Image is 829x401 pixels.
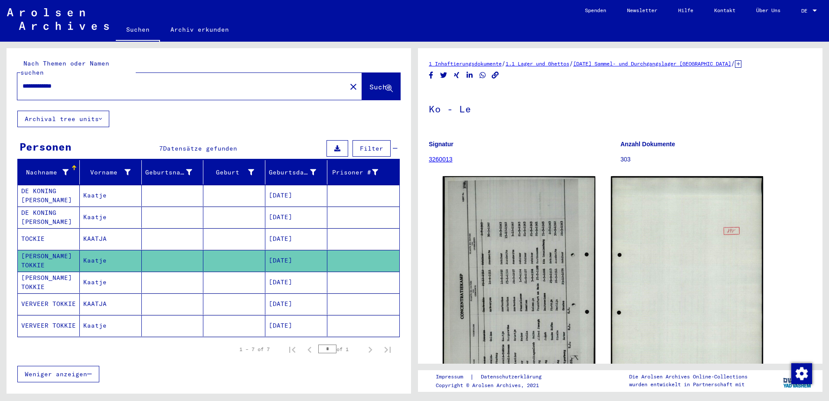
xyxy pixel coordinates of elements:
p: Die Arolsen Archives Online-Collections [629,373,747,381]
a: [DATE] Sammel- und Durchgangslager [GEOGRAPHIC_DATA] [573,60,731,67]
div: of 1 [318,345,362,353]
mat-cell: Kaatje [80,185,142,206]
mat-cell: Kaatje [80,315,142,336]
mat-header-cell: Prisoner # [327,160,399,184]
p: wurden entwickelt in Partnerschaft mit [629,381,747,388]
a: 1.1 Lager und Ghettos [506,60,569,67]
span: Filter [360,145,383,152]
mat-icon: close [348,82,359,92]
button: Archival tree units [17,111,109,127]
img: Arolsen_neg.svg [7,8,109,30]
a: 3260013 [429,156,453,163]
div: 1 – 7 of 7 [239,345,270,353]
button: Filter [352,140,391,157]
button: Weniger anzeigen [17,366,99,382]
mat-cell: [DATE] [265,293,327,315]
div: Vorname [83,165,141,179]
p: Copyright © Arolsen Archives, 2021 [436,381,552,389]
img: yv_logo.png [781,370,814,391]
button: Copy link [491,70,500,81]
p: 303 [620,155,812,164]
button: Clear [345,78,362,95]
a: Suchen [116,19,160,42]
div: | [436,372,552,381]
mat-cell: [DATE] [265,228,327,250]
img: Zustimmung ändern [791,363,812,384]
mat-cell: VERVEER TOKKIE [18,315,80,336]
mat-cell: DE KONING [PERSON_NAME] [18,185,80,206]
button: Last page [379,341,396,358]
button: Next page [362,341,379,358]
mat-cell: [PERSON_NAME] TOKKIE [18,250,80,271]
span: DE [801,8,811,14]
mat-cell: [DATE] [265,272,327,293]
div: Nachname [21,168,69,177]
mat-cell: Kaatje [80,207,142,228]
img: 001.jpg [443,176,595,389]
span: Weniger anzeigen [25,370,87,378]
div: Nachname [21,165,79,179]
span: / [502,59,506,67]
div: Prisoner # [331,168,378,177]
button: Share on WhatsApp [478,70,487,81]
button: Suche [362,73,400,100]
mat-cell: [DATE] [265,315,327,336]
a: Impressum [436,372,470,381]
div: Geburtsdatum [269,168,316,177]
mat-cell: Kaatje [80,272,142,293]
div: Geburt‏ [207,165,265,179]
b: Anzahl Dokumente [620,141,675,148]
div: Vorname [83,168,131,177]
a: 1 Inhaftierungsdokumente [429,60,502,67]
div: Geburt‏ [207,168,254,177]
button: Share on Facebook [427,70,436,81]
mat-header-cell: Vorname [80,160,142,184]
button: Share on Twitter [439,70,448,81]
mat-cell: VERVEER TOKKIE [18,293,80,315]
mat-cell: KAATJA [80,293,142,315]
img: 002.jpg [611,176,764,391]
mat-cell: [DATE] [265,250,327,271]
mat-header-cell: Geburtsname [142,160,204,184]
b: Signatur [429,141,454,148]
div: Geburtsname [145,168,193,177]
a: Archiv erkunden [160,19,239,40]
mat-label: Nach Themen oder Namen suchen [20,59,109,76]
button: First page [284,341,301,358]
mat-header-cell: Nachname [18,160,80,184]
mat-cell: DE KONING [PERSON_NAME] [18,207,80,228]
a: Datenschutzerklärung [474,372,552,381]
div: Geburtsdatum [269,165,327,179]
mat-cell: [PERSON_NAME] TOKKIE [18,272,80,293]
mat-cell: [DATE] [265,185,327,206]
span: / [569,59,573,67]
span: Datensätze gefunden [163,145,237,152]
span: / [731,59,735,67]
mat-cell: TOCKIE [18,228,80,250]
span: 7 [159,145,163,152]
div: Personen [20,139,72,154]
span: Suche [369,82,391,91]
mat-cell: KAATJA [80,228,142,250]
mat-header-cell: Geburtsdatum [265,160,327,184]
div: Prisoner # [331,165,389,179]
button: Share on LinkedIn [465,70,474,81]
mat-header-cell: Geburt‏ [203,160,265,184]
h1: Ko - Le [429,89,812,127]
mat-cell: [DATE] [265,207,327,228]
button: Share on Xing [452,70,461,81]
mat-cell: Kaatje [80,250,142,271]
div: Geburtsname [145,165,203,179]
button: Previous page [301,341,318,358]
